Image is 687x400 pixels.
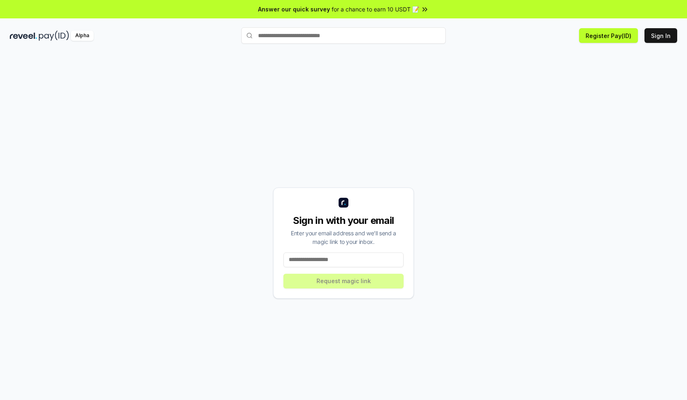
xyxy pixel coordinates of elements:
span: Answer our quick survey [258,5,330,13]
div: Enter your email address and we’ll send a magic link to your inbox. [283,229,404,246]
div: Sign in with your email [283,214,404,227]
button: Sign In [644,28,677,43]
div: Alpha [71,31,94,41]
img: pay_id [39,31,69,41]
button: Register Pay(ID) [579,28,638,43]
span: for a chance to earn 10 USDT 📝 [332,5,419,13]
img: logo_small [339,198,348,208]
img: reveel_dark [10,31,37,41]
